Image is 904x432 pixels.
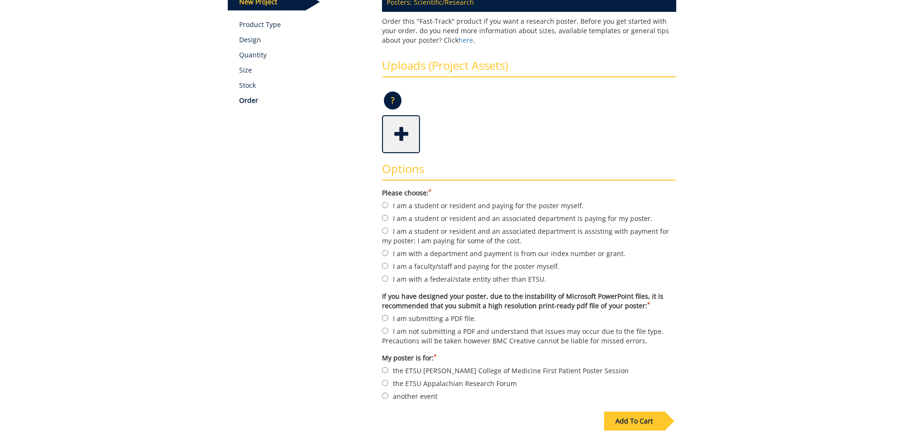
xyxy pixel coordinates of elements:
input: I am with a federal/state entity other than ETSU. [382,276,388,282]
input: another event [382,393,388,399]
input: I am a faculty/staff and paying for the poster myself. [382,263,388,269]
label: Please choose: [382,188,676,198]
label: If you have designed your poster, due to the instability of Microsoft PowerPoint files, it is rec... [382,292,676,311]
input: I am a student or resident and paying for the poster myself. [382,202,388,208]
label: the ETSU Appalachian Research Forum [382,378,676,388]
label: I am submitting a PDF file. [382,313,676,323]
input: I am a student or resident and an associated department is assisting with payment for my poster; ... [382,228,388,234]
a: Product Type [239,20,368,29]
label: I am a student or resident and an associated department is assisting with payment for my poster; ... [382,226,676,246]
h3: Uploads (Project Assets) [382,59,676,77]
input: I am submitting a PDF file. [382,315,388,321]
p: Stock [239,81,368,90]
input: I am with a department and payment is from our index number or grant. [382,250,388,256]
input: the ETSU Appalachian Research Forum [382,380,388,386]
label: I am a student or resident and an associated department is paying for my poster. [382,213,676,223]
label: I am a faculty/staff and paying for the poster myself. [382,261,676,271]
p: Size [239,65,368,75]
p: Design [239,35,368,45]
label: the ETSU [PERSON_NAME] College of Medicine First Patient Poster Session [382,365,676,376]
label: I am with a federal/state entity other than ETSU. [382,274,676,284]
input: I am a student or resident and an associated department is paying for my poster. [382,215,388,221]
div: Add To Cart [604,412,664,431]
input: I am not submitting a PDF and understand that issues may occur due to the file type. Precautions ... [382,328,388,334]
p: ? [384,92,401,110]
a: here [458,36,473,45]
label: I am a student or resident and paying for the poster myself. [382,200,676,211]
p: Quantity [239,50,368,60]
label: I am not submitting a PDF and understand that issues may occur due to the file type. Precautions ... [382,326,676,346]
label: My poster is for: [382,353,676,363]
label: I am with a department and payment is from our index number or grant. [382,248,676,258]
p: Order [239,96,368,105]
label: another event [382,391,676,401]
p: Order this "Fast-Track" product if you want a research poster. Before you get started with your o... [382,17,676,45]
h3: Options [382,163,676,181]
input: the ETSU [PERSON_NAME] College of Medicine First Patient Poster Session [382,367,388,373]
